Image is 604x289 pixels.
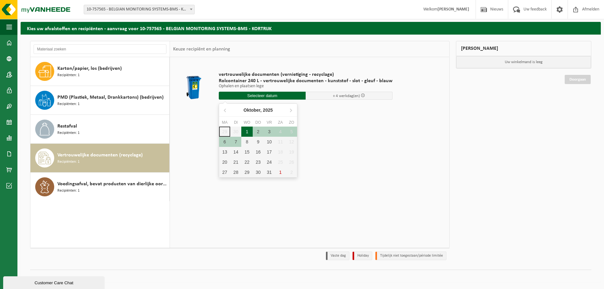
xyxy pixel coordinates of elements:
[219,84,393,89] p: Ophalen en plaatsen lege
[219,92,306,100] input: Selecteer datum
[30,173,170,201] button: Voedingsafval, bevat producten van dierlijke oorsprong, onverpakt, categorie 3 Recipiënten: 1
[253,137,264,147] div: 9
[565,75,591,84] a: Doorgaan
[241,119,252,126] div: wo
[253,167,264,177] div: 30
[241,157,252,167] div: 22
[230,147,241,157] div: 14
[84,5,195,14] span: 10-757565 - BELGIAN MONITORING SYSTEMS-BMS - KORTRIJK
[253,119,264,126] div: do
[57,94,164,101] span: PMD (Plastiek, Metaal, Drankkartons) (bedrijven)
[170,41,233,57] div: Keuze recipiënt en planning
[456,41,592,56] div: [PERSON_NAME]
[3,275,106,289] iframe: chat widget
[253,147,264,157] div: 16
[241,137,252,147] div: 8
[438,7,469,12] strong: [PERSON_NAME]
[264,127,275,137] div: 3
[264,157,275,167] div: 24
[21,22,601,34] h2: Kies uw afvalstoffen en recipiënten - aanvraag voor 10-757565 - BELGIAN MONITORING SYSTEMS-BMS - ...
[264,167,275,177] div: 31
[57,159,80,165] span: Recipiënten: 1
[57,65,122,72] span: Karton/papier, los (bedrijven)
[219,119,230,126] div: ma
[230,127,241,137] div: 30
[30,86,170,115] button: PMD (Plastiek, Metaal, Drankkartons) (bedrijven) Recipiënten: 1
[34,44,166,54] input: Materiaal zoeken
[253,127,264,137] div: 2
[30,57,170,86] button: Karton/papier, los (bedrijven) Recipiënten: 1
[241,167,252,177] div: 29
[286,119,297,126] div: zo
[57,180,168,188] span: Voedingsafval, bevat producten van dierlijke oorsprong, onverpakt, categorie 3
[219,71,393,78] span: vertrouwelijke documenten (vernietiging - recyclage)
[57,72,80,78] span: Recipiënten: 1
[230,119,241,126] div: di
[241,127,252,137] div: 1
[263,108,273,112] i: 2025
[57,101,80,107] span: Recipiënten: 1
[219,78,393,84] span: Rolcontainer 240 L - vertrouwelijke documenten - kunststof - slot - gleuf - blauw
[230,167,241,177] div: 28
[57,151,143,159] span: Vertrouwelijke documenten (recyclage)
[230,157,241,167] div: 21
[57,188,80,194] span: Recipiënten: 1
[326,252,349,260] li: Vaste dag
[275,119,286,126] div: za
[57,122,77,130] span: Restafval
[30,144,170,173] button: Vertrouwelijke documenten (recyclage) Recipiënten: 1
[30,115,170,144] button: Restafval Recipiënten: 1
[253,157,264,167] div: 23
[57,130,80,136] span: Recipiënten: 1
[375,252,446,260] li: Tijdelijk niet toegestaan/période limitée
[264,147,275,157] div: 17
[264,137,275,147] div: 10
[353,252,372,260] li: Holiday
[84,5,194,14] span: 10-757565 - BELGIAN MONITORING SYSTEMS-BMS - KORTRIJK
[219,137,230,147] div: 6
[264,119,275,126] div: vr
[333,94,360,98] span: + 4 werkdag(en)
[230,137,241,147] div: 7
[219,147,230,157] div: 13
[241,105,275,115] div: Oktober,
[219,167,230,177] div: 27
[456,56,591,68] p: Uw winkelmand is leeg
[219,157,230,167] div: 20
[241,147,252,157] div: 15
